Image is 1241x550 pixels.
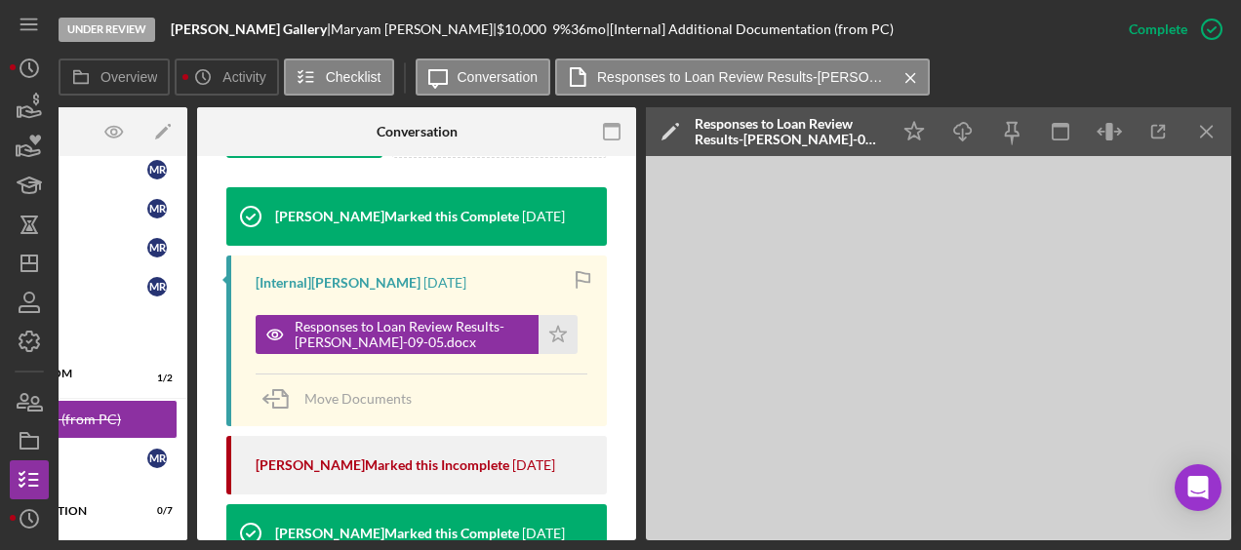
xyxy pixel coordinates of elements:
div: M R [147,277,167,296]
time: 2025-09-06 09:36 [512,457,555,473]
div: [PERSON_NAME] Marked this Incomplete [256,457,509,473]
button: Conversation [416,59,551,96]
div: Responses to Loan Review Results-[PERSON_NAME]-09-05.docx [695,116,880,147]
button: Responses to Loan Review Results-[PERSON_NAME]-09-05.docx [256,315,578,354]
div: 1 / 2 [138,373,173,384]
button: Move Documents [256,374,431,423]
div: M R [147,238,167,257]
div: M R [147,160,167,179]
button: Complete [1109,10,1231,49]
div: | [171,21,331,37]
label: Activity [222,69,265,85]
div: 0 / 7 [138,505,173,517]
button: Checklist [284,59,394,96]
div: Under Review [59,18,155,42]
button: Overview [59,59,170,96]
label: Checklist [326,69,381,85]
div: [Internal] [PERSON_NAME] [256,275,420,291]
time: 2025-09-06 09:35 [522,526,565,541]
label: Overview [100,69,157,85]
b: [PERSON_NAME] Gallery [171,20,327,37]
div: Complete [1129,10,1187,49]
time: 2025-09-11 15:15 [423,275,466,291]
div: Maryam [PERSON_NAME] | [331,21,497,37]
div: [PERSON_NAME] Marked this Complete [275,526,519,541]
div: Responses to Loan Review Results-[PERSON_NAME]-09-05.docx [295,319,529,350]
button: Responses to Loan Review Results-[PERSON_NAME]-09-05.docx [555,59,930,96]
div: Conversation [377,124,458,139]
label: Conversation [458,69,539,85]
label: Responses to Loan Review Results-[PERSON_NAME]-09-05.docx [597,69,890,85]
div: M R [147,449,167,468]
span: Move Documents [304,390,412,407]
button: Activity [175,59,278,96]
time: 2025-09-11 15:15 [522,209,565,224]
div: | [Internal] Additional Documentation (from PC) [606,21,894,37]
div: 36 mo [571,21,606,37]
div: M R [147,199,167,218]
iframe: Document Preview [646,156,1231,540]
span: $10,000 [497,20,546,37]
div: 9 % [552,21,571,37]
div: [PERSON_NAME] Marked this Complete [275,209,519,224]
div: Open Intercom Messenger [1175,464,1221,511]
